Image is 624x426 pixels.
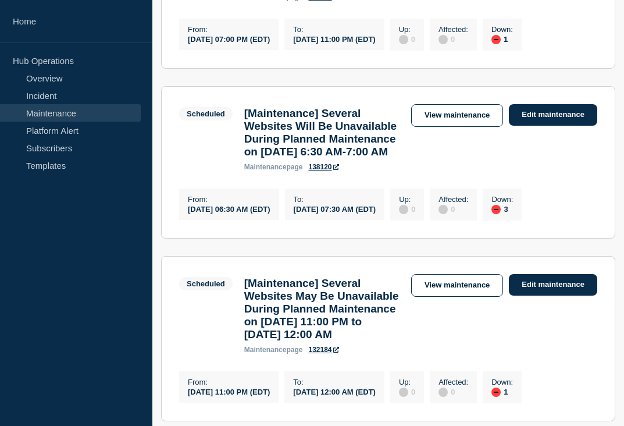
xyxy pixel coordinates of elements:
[491,386,513,397] div: 1
[411,104,503,127] a: View maintenance
[188,25,270,34] p: From :
[244,277,400,341] h3: [Maintenance] Several Websites May Be Unavailable During Planned Maintenance on [DATE] 11:00 PM t...
[438,386,468,397] div: 0
[294,204,376,214] div: [DATE] 07:30 AM (EDT)
[438,388,448,397] div: disabled
[438,204,468,214] div: 0
[399,35,408,44] div: disabled
[308,163,338,171] a: 138120
[399,205,408,214] div: disabled
[244,163,303,171] p: page
[308,346,338,354] a: 132184
[438,35,448,44] div: disabled
[438,25,468,34] p: Affected :
[244,346,287,354] span: maintenance
[293,25,375,34] p: To :
[491,34,513,44] div: 1
[399,195,415,204] p: Up :
[188,386,270,396] div: [DATE] 11:00 PM (EDT)
[491,25,513,34] p: Down :
[491,35,501,44] div: down
[491,195,513,204] p: Down :
[244,163,287,171] span: maintenance
[188,204,270,214] div: [DATE] 06:30 AM (EDT)
[293,34,375,44] div: [DATE] 11:00 PM (EDT)
[294,195,376,204] p: To :
[491,378,513,386] p: Down :
[411,274,503,297] a: View maintenance
[438,34,468,44] div: 0
[399,378,415,386] p: Up :
[509,274,597,296] a: Edit maintenance
[244,346,303,354] p: page
[293,386,376,396] div: [DATE] 12:00 AM (EDT)
[399,388,408,397] div: disabled
[188,195,270,204] p: From :
[491,204,513,214] div: 3
[491,205,501,214] div: down
[188,34,270,44] div: [DATE] 07:00 PM (EDT)
[399,34,415,44] div: 0
[438,205,448,214] div: disabled
[399,204,415,214] div: 0
[491,388,501,397] div: down
[293,378,376,386] p: To :
[509,104,597,126] a: Edit maintenance
[399,25,415,34] p: Up :
[438,195,468,204] p: Affected :
[399,386,415,397] div: 0
[188,378,270,386] p: From :
[438,378,468,386] p: Affected :
[187,109,225,118] div: Scheduled
[187,279,225,288] div: Scheduled
[244,107,400,158] h3: [Maintenance] Several Websites Will Be Unavailable During Planned Maintenance on [DATE] 6:30 AM-7...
